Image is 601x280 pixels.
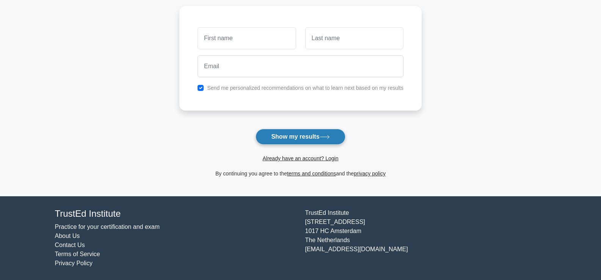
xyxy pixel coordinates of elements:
[55,260,93,266] a: Privacy Policy
[287,171,336,177] a: terms and conditions
[207,85,403,91] label: Send me personalized recommendations on what to learn next based on my results
[55,251,100,257] a: Terms of Service
[55,224,160,230] a: Practice for your certification and exam
[55,208,296,219] h4: TrustEd Institute
[305,27,403,49] input: Last name
[55,242,85,248] a: Contact Us
[301,208,551,268] div: TrustEd Institute [STREET_ADDRESS] 1017 HC Amsterdam The Netherlands [EMAIL_ADDRESS][DOMAIN_NAME]
[198,27,296,49] input: First name
[55,233,80,239] a: About Us
[262,155,338,161] a: Already have an account? Login
[354,171,386,177] a: privacy policy
[256,129,345,145] button: Show my results
[175,169,426,178] div: By continuing you agree to the and the
[198,55,403,77] input: Email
